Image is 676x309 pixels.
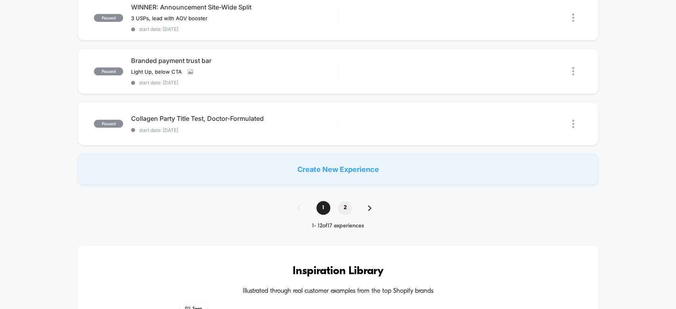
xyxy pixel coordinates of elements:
[131,69,182,75] span: Light Up, below CTA
[131,80,337,86] span: start date: [DATE]
[368,205,371,211] img: pagination forward
[131,57,337,65] span: Branded payment trust bar
[94,14,123,22] span: paused
[289,223,387,229] div: 1 - 12 of 17 experiences
[101,288,574,295] h4: Illustrated through real customer examples from the top Shopify brands
[338,201,352,215] span: 2
[572,13,574,22] img: close
[316,201,330,215] span: 1
[94,120,123,128] span: paused
[131,15,208,21] span: 3 USPs, lead with AOV booster
[131,127,337,133] span: start date: [DATE]
[78,153,598,185] div: Create New Experience
[131,26,337,32] span: start date: [DATE]
[131,3,337,11] span: WINNER: Announcement Site-Wide Split
[572,120,574,128] img: close
[572,67,574,75] img: close
[94,67,123,75] span: paused
[131,114,337,122] span: Collagen Party Title Test, Doctor-Formulated
[101,265,574,278] h3: Inspiration Library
